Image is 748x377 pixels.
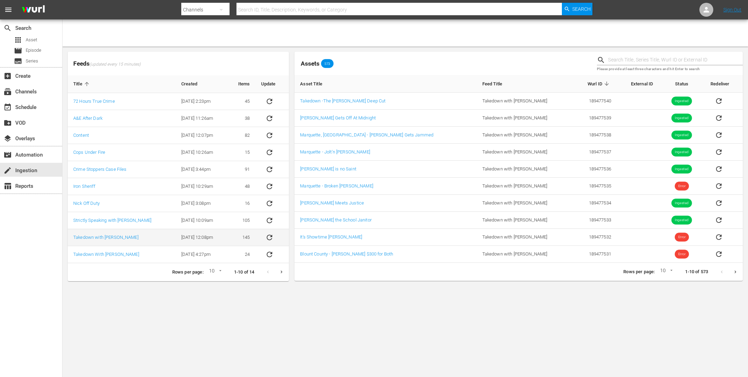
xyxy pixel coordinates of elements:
[477,127,573,144] td: Takedown with [PERSON_NAME]
[672,133,692,138] span: Ingested
[176,127,228,144] td: [DATE] 12:07pm
[176,246,228,263] td: [DATE] 4:27pm
[675,252,689,257] span: Error
[608,55,743,65] input: Search Title, Series Title, Wurl ID or External ID
[73,133,89,138] a: Content
[172,269,203,276] p: Rows per page:
[657,267,674,277] div: 10
[705,75,743,93] th: Redeliver
[675,184,689,189] span: Error
[573,212,617,229] td: 189477533
[562,3,592,15] button: Search
[234,269,254,276] p: 1-10 of 14
[300,183,373,188] a: Marquette - Broken [PERSON_NAME]
[675,235,689,240] span: Error
[3,182,12,190] span: Reports
[672,218,692,223] span: Ingested
[477,93,573,110] td: Takedown with [PERSON_NAME]
[73,150,105,155] a: Cops Under Fire
[477,75,573,93] th: Feed Title
[73,99,115,104] a: 72 Hours True Crime
[3,119,12,127] span: VOD
[573,178,617,195] td: 189477535
[300,200,364,206] a: [PERSON_NAME] Meets Justice
[300,234,362,240] a: It's Showtime [PERSON_NAME]
[228,93,256,110] td: 45
[573,229,617,246] td: 189477532
[3,103,12,111] span: Schedule
[73,184,95,189] a: Iron Sheriff
[573,110,617,127] td: 189477539
[73,81,91,87] span: Title
[176,195,228,212] td: [DATE] 3:08pm
[294,75,743,263] table: sticky table
[300,132,433,137] a: Marquette, [GEOGRAPHIC_DATA] - [PERSON_NAME] Gets Jammed
[477,212,573,229] td: Takedown with [PERSON_NAME]
[3,166,12,175] span: Ingestion
[573,195,617,212] td: 189477534
[3,151,12,159] span: Automation
[90,62,141,67] span: (updated every 15 minutes)
[672,201,692,206] span: Ingested
[228,195,256,212] td: 16
[300,149,370,154] a: Marquette - Jolt'n [PERSON_NAME]
[685,269,708,275] p: 1-10 of 573
[4,6,13,14] span: menu
[228,127,256,144] td: 82
[300,98,385,103] a: Takedown -The [PERSON_NAME] Deep Cut
[477,144,573,161] td: Takedown with [PERSON_NAME]
[573,144,617,161] td: 189477537
[3,87,12,96] span: Channels
[3,134,12,143] span: Overlays
[588,81,611,87] span: Wurl ID
[176,178,228,195] td: [DATE] 10:29am
[477,195,573,212] td: Takedown with [PERSON_NAME]
[228,246,256,263] td: 24
[26,47,41,54] span: Episode
[228,212,256,229] td: 105
[672,167,692,172] span: Ingested
[573,161,617,178] td: 189477536
[597,66,743,72] p: Please provide at least three characters and hit Enter to search
[176,161,228,178] td: [DATE] 3:44pm
[300,166,356,171] a: [PERSON_NAME] is no Saint
[729,265,742,279] button: Next page
[17,2,50,18] img: ans4CAIJ8jUAAAAAAAAAAAAAAAAAAAAAAAAgQb4GAAAAAAAAAAAAAAAAAAAAAAAAJMjXAAAAAAAAAAAAAAAAAAAAAAAAgAT5G...
[321,61,333,66] span: 573
[300,81,331,87] span: Asset Title
[228,144,256,161] td: 15
[477,178,573,195] td: Takedown with [PERSON_NAME]
[672,99,692,104] span: Ingested
[477,161,573,178] td: Takedown with [PERSON_NAME]
[672,150,692,155] span: Ingested
[300,251,393,257] a: Blount County - [PERSON_NAME] $300 for Both
[228,75,256,93] th: Items
[477,110,573,127] td: Takedown with [PERSON_NAME]
[275,265,288,279] button: Next page
[14,57,22,65] span: Series
[73,116,102,121] a: A&E After Dark
[572,3,591,15] span: Search
[73,235,139,240] a: Takedown with [PERSON_NAME]
[573,127,617,144] td: 189477538
[181,81,206,87] span: Created
[477,229,573,246] td: Takedown with [PERSON_NAME]
[3,72,12,80] span: Create
[573,246,617,263] td: 189477531
[3,24,12,32] span: Search
[26,36,37,43] span: Asset
[26,58,38,65] span: Series
[73,218,151,223] a: Strictly Speaking with [PERSON_NAME]
[206,267,223,277] div: 10
[477,246,573,263] td: Takedown with [PERSON_NAME]
[176,93,228,110] td: [DATE] 2:23pm
[228,161,256,178] td: 91
[68,58,289,69] span: Feeds
[723,7,741,12] a: Sign Out
[14,36,22,44] span: Asset
[658,75,705,93] th: Status
[256,75,289,93] th: Update
[73,167,126,172] a: Crime Stoppers Case Files
[228,178,256,195] td: 48
[176,212,228,229] td: [DATE] 10:09am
